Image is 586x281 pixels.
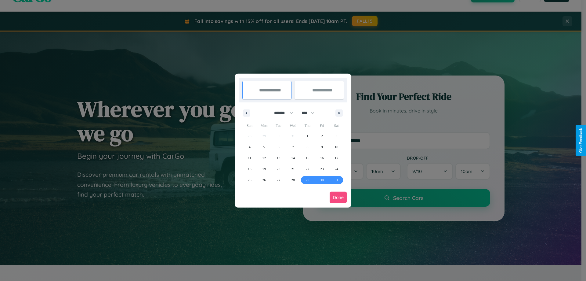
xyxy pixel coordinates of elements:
[329,153,344,164] button: 17
[329,164,344,175] button: 24
[320,175,324,186] span: 30
[306,164,309,175] span: 22
[277,175,280,186] span: 27
[257,142,271,153] button: 5
[320,153,324,164] span: 16
[263,142,265,153] span: 5
[262,153,266,164] span: 12
[300,175,315,186] button: 29
[315,164,329,175] button: 23
[306,153,309,164] span: 15
[321,142,323,153] span: 9
[257,153,271,164] button: 12
[271,142,286,153] button: 6
[257,164,271,175] button: 19
[271,121,286,131] span: Tue
[242,121,257,131] span: Sun
[242,153,257,164] button: 11
[335,142,338,153] span: 10
[271,164,286,175] button: 20
[242,175,257,186] button: 25
[248,164,251,175] span: 18
[335,175,338,186] span: 31
[278,142,280,153] span: 6
[315,142,329,153] button: 9
[248,175,251,186] span: 25
[315,153,329,164] button: 16
[306,131,308,142] span: 1
[300,142,315,153] button: 8
[291,153,295,164] span: 14
[286,175,300,186] button: 28
[330,192,347,203] button: Done
[335,131,337,142] span: 3
[262,164,266,175] span: 19
[300,153,315,164] button: 15
[286,164,300,175] button: 21
[329,121,344,131] span: Sat
[257,121,271,131] span: Mon
[286,142,300,153] button: 7
[271,153,286,164] button: 13
[277,164,280,175] span: 20
[242,164,257,175] button: 18
[321,131,323,142] span: 2
[306,142,308,153] span: 8
[315,131,329,142] button: 2
[329,142,344,153] button: 10
[300,164,315,175] button: 22
[248,153,251,164] span: 11
[286,121,300,131] span: Wed
[300,121,315,131] span: Thu
[257,175,271,186] button: 26
[320,164,324,175] span: 23
[306,175,309,186] span: 29
[300,131,315,142] button: 1
[335,153,338,164] span: 17
[249,142,251,153] span: 4
[262,175,266,186] span: 26
[579,128,583,153] div: Give Feedback
[329,175,344,186] button: 31
[286,153,300,164] button: 14
[242,142,257,153] button: 4
[291,164,295,175] span: 21
[292,142,294,153] span: 7
[329,131,344,142] button: 3
[277,153,280,164] span: 13
[335,164,338,175] span: 24
[315,121,329,131] span: Fri
[291,175,295,186] span: 28
[271,175,286,186] button: 27
[315,175,329,186] button: 30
